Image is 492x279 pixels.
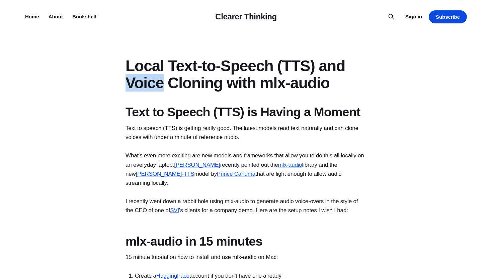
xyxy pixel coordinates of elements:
a: Home [25,14,39,19]
p: 15 minute tutorial on how to install and use mlx-audio on Mac: [126,253,366,262]
a: Sign in [405,13,422,21]
button: Sign up now [98,67,143,82]
span: Already a member? [86,86,135,93]
p: Text to speech (TTS) is getting really good. The latest models read text naturally and can clone ... [126,124,366,142]
a: Prince Canuma [217,171,255,177]
a: HuggingFace [156,273,189,279]
h1: mlx-audio in 15 minutes [126,234,366,249]
h1: Start the conversation [71,35,170,47]
div: 0 comments [207,3,241,11]
p: Become a member of to start commenting. [11,49,230,58]
a: About [49,14,63,19]
button: Search this site [386,11,397,22]
a: Subscribe [429,10,467,23]
a: [PERSON_NAME] [174,162,220,168]
a: [PERSON_NAME]-TTS [136,171,194,177]
p: I recently went down a rabbit hole using mlx-audio to generate audio voice-overs in the style of ... [126,197,366,215]
a: Clearer Thinking [215,12,277,21]
a: Bookshelf [72,14,97,19]
a: mlx-audio [278,162,302,168]
button: Sign in [137,86,155,93]
span: Clearer Thinking [95,50,147,56]
h1: Local Text-to-Speech (TTS) and Voice Cloning with mlx-audio [126,57,366,91]
h1: Text to Speech (TTS) is Having a Moment [126,105,366,120]
a: SVI [170,207,179,214]
p: What's even more exciting are new models and frameworks that allow you to do this all locally on ... [126,151,366,187]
